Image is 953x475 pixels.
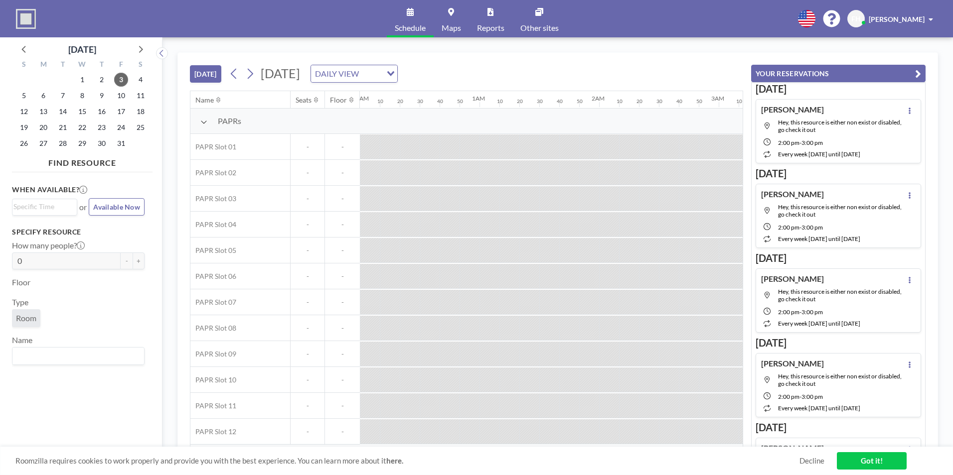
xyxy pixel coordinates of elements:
[799,308,801,316] span: -
[778,393,799,400] span: 2:00 PM
[325,194,360,203] span: -
[36,89,50,103] span: Monday, October 6, 2025
[190,272,236,281] span: PAPR Slot 06
[577,98,583,105] div: 50
[477,24,504,32] span: Reports
[291,324,324,333] span: -
[190,324,236,333] span: PAPR Slot 08
[362,67,381,80] input: Search for option
[291,401,324,410] span: -
[325,427,360,436] span: -
[190,375,236,384] span: PAPR Slot 10
[837,452,907,470] a: Got it!
[291,375,324,384] span: -
[36,120,50,134] span: Monday, October 20, 2025
[656,98,662,105] div: 30
[75,105,89,119] span: Wednesday, October 15, 2025
[114,105,128,119] span: Friday, October 17, 2025
[12,199,77,214] div: Search for option
[133,252,145,269] button: +
[56,105,70,119] span: Tuesday, October 14, 2025
[457,98,463,105] div: 50
[17,120,31,134] span: Sunday, October 19, 2025
[801,224,823,231] span: 3:00 PM
[218,116,241,126] span: PAPRs
[291,194,324,203] span: -
[801,139,823,146] span: 3:00 PM
[761,358,824,368] h4: [PERSON_NAME]
[520,24,559,32] span: Other sites
[12,335,32,345] label: Name
[16,9,36,29] img: organization-logo
[15,456,799,466] span: Roomzilla requires cookies to work properly and provide you with the best experience. You can lea...
[14,59,34,72] div: S
[778,320,860,327] span: every week [DATE] until [DATE]
[114,73,128,87] span: Friday, October 3, 2025
[190,246,236,255] span: PAPR Slot 05
[397,98,403,105] div: 20
[291,142,324,151] span: -
[592,95,605,102] div: 2AM
[17,136,31,150] span: Sunday, October 26, 2025
[377,98,383,105] div: 10
[75,89,89,103] span: Wednesday, October 8, 2025
[134,120,148,134] span: Saturday, October 25, 2025
[190,142,236,151] span: PAPR Slot 01
[195,96,214,105] div: Name
[34,59,53,72] div: M
[93,203,140,211] span: Available Now
[131,59,150,72] div: S
[12,277,30,287] label: Floor
[95,105,109,119] span: Thursday, October 16, 2025
[778,308,799,316] span: 2:00 PM
[676,98,682,105] div: 40
[291,350,324,358] span: -
[442,24,461,32] span: Maps
[801,393,823,400] span: 3:00 PM
[751,65,926,82] button: YOUR RESERVATIONS
[13,201,71,212] input: Search for option
[325,350,360,358] span: -
[325,375,360,384] span: -
[311,65,397,82] div: Search for option
[636,98,642,105] div: 20
[472,95,485,102] div: 1AM
[799,456,824,466] a: Decline
[313,67,361,80] span: DAILY VIEW
[325,401,360,410] span: -
[325,246,360,255] span: -
[517,98,523,105] div: 20
[291,298,324,307] span: -
[36,136,50,150] span: Monday, October 27, 2025
[325,298,360,307] span: -
[761,443,824,453] h4: [PERSON_NAME]
[325,324,360,333] span: -
[325,272,360,281] span: -
[756,421,921,434] h3: [DATE]
[68,42,96,56] div: [DATE]
[56,89,70,103] span: Tuesday, October 7, 2025
[190,168,236,177] span: PAPR Slot 02
[53,59,73,72] div: T
[801,308,823,316] span: 3:00 PM
[291,427,324,436] span: -
[16,313,36,323] span: Room
[190,401,236,410] span: PAPR Slot 11
[190,65,221,83] button: [DATE]
[778,235,860,242] span: every week [DATE] until [DATE]
[799,224,801,231] span: -
[352,95,369,102] div: 12AM
[291,246,324,255] span: -
[36,105,50,119] span: Monday, October 13, 2025
[761,189,824,199] h4: [PERSON_NAME]
[437,98,443,105] div: 40
[190,298,236,307] span: PAPR Slot 07
[12,240,85,250] label: How many people?
[330,96,347,105] div: Floor
[291,272,324,281] span: -
[799,139,801,146] span: -
[761,105,824,115] h4: [PERSON_NAME]
[851,14,861,23] span: FH
[756,337,921,349] h3: [DATE]
[325,168,360,177] span: -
